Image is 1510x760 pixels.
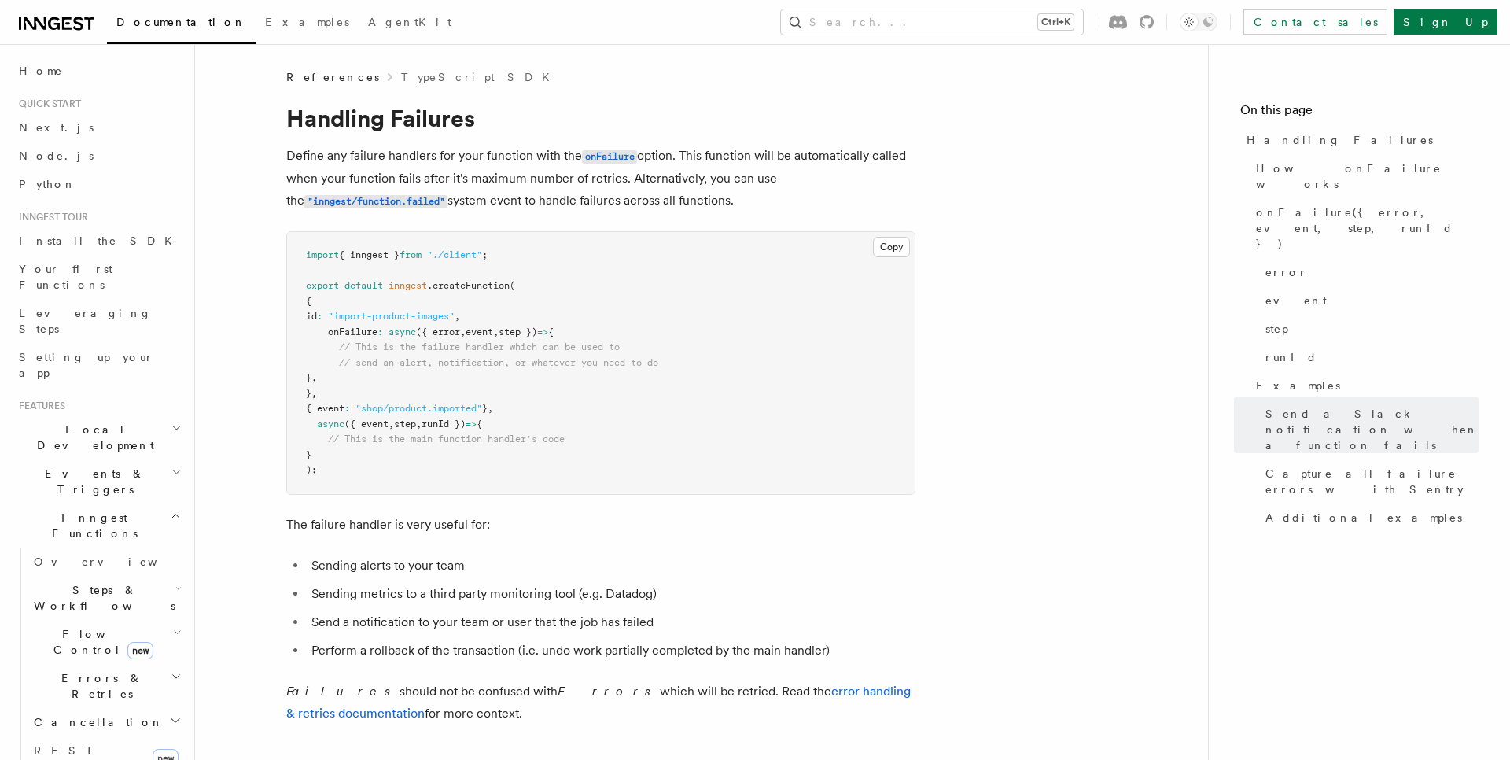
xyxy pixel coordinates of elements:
span: .createFunction [427,280,510,291]
button: Cancellation [28,708,185,736]
button: Inngest Functions [13,504,185,548]
h1: Handling Failures [286,104,915,132]
span: event [1265,293,1327,308]
span: Capture all failure errors with Sentry [1265,466,1479,497]
span: Documentation [116,16,246,28]
span: id [306,311,317,322]
a: event [1259,286,1479,315]
span: Cancellation [28,714,164,730]
span: , [460,327,466,338]
span: export [306,280,339,291]
span: Leveraging Steps [19,307,152,335]
span: => [537,327,548,338]
span: : [317,311,322,322]
span: { [306,296,311,307]
a: Next.js [13,113,185,142]
a: onFailure({ error, event, step, runId }) [1250,198,1479,258]
span: References [286,69,379,85]
a: Additional examples [1259,504,1479,532]
span: => [466,419,477,430]
span: } [306,372,311,383]
span: , [416,419,422,430]
a: Install the SDK [13,227,185,255]
span: step [1265,321,1288,337]
a: Examples [256,5,359,42]
button: Copy [873,237,910,257]
span: "import-product-images" [328,311,455,322]
a: AgentKit [359,5,461,42]
span: // This is the main function handler's code [328,433,565,445]
span: , [311,388,317,399]
span: Inngest tour [13,211,88,223]
a: Documentation [107,5,256,44]
li: Sending metrics to a third party monitoring tool (e.g. Datadog) [307,583,915,605]
a: Home [13,57,185,85]
a: Send a Slack notification when a function fails [1259,400,1479,459]
kbd: Ctrl+K [1038,14,1074,30]
span: : [344,403,350,414]
a: How onFailure works [1250,154,1479,198]
li: Send a notification to your team or user that the job has failed [307,611,915,633]
em: Failures [286,684,400,699]
li: Perform a rollback of the transaction (i.e. undo work partially completed by the main handler) [307,640,915,662]
a: Capture all failure errors with Sentry [1259,459,1479,504]
span: , [311,372,317,383]
code: "inngest/function.failed" [304,195,447,208]
p: Define any failure handlers for your function with the option. This function will be automaticall... [286,145,915,212]
span: , [455,311,460,322]
span: , [493,327,499,338]
span: inngest [389,280,427,291]
span: Errors & Retries [28,670,171,702]
span: Events & Triggers [13,466,171,497]
span: ); [306,464,317,475]
span: ({ error [416,327,460,338]
span: Additional examples [1265,510,1462,526]
span: // This is the failure handler which can be used to [339,341,620,352]
span: { [477,419,482,430]
span: Steps & Workflows [28,582,175,614]
span: Your first Functions [19,263,112,291]
span: ({ event [344,419,389,430]
span: "shop/product.imported" [355,403,482,414]
span: { [548,327,554,338]
a: runId [1259,343,1479,371]
span: { inngest } [339,249,400,260]
span: Send a Slack notification when a function fails [1265,406,1479,453]
span: } [306,388,311,399]
span: Inngest Functions [13,510,170,541]
h4: On this page [1240,101,1479,126]
span: Install the SDK [19,234,182,247]
span: Features [13,400,65,412]
span: ; [482,249,488,260]
span: Node.js [19,149,94,162]
span: async [389,327,416,338]
span: "./client" [427,249,482,260]
a: TypeScript SDK [401,69,559,85]
span: async [317,419,344,430]
a: "inngest/function.failed" [304,193,447,208]
button: Flow Controlnew [28,620,185,664]
a: step [1259,315,1479,343]
button: Errors & Retries [28,664,185,708]
li: Sending alerts to your team [307,555,915,577]
span: onFailure [328,327,377,338]
a: Handling Failures [1240,126,1479,154]
a: Leveraging Steps [13,299,185,343]
a: Overview [28,548,185,576]
span: Home [19,63,63,79]
span: runId [1265,349,1317,365]
span: from [400,249,422,260]
p: The failure handler is very useful for: [286,514,915,536]
span: { event [306,403,344,414]
span: Examples [265,16,349,28]
span: event [466,327,493,338]
span: How onFailure works [1256,160,1479,192]
span: Flow Control [28,626,173,658]
a: Node.js [13,142,185,170]
a: onFailure [582,148,637,163]
em: Errors [558,684,660,699]
a: Python [13,170,185,198]
span: import [306,249,339,260]
button: Steps & Workflows [28,576,185,620]
a: Setting up your app [13,343,185,387]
